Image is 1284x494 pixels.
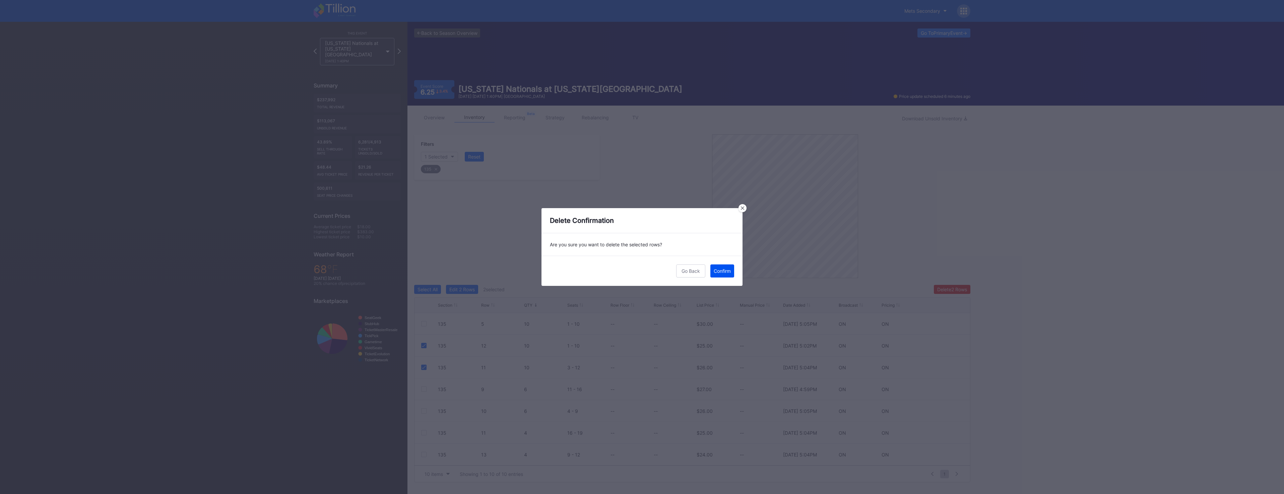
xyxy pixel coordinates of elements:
[541,208,743,233] div: Delete Confirmation
[676,264,705,277] button: Go Back
[541,233,743,256] div: Are you sure you want to delete the selected rows?
[682,268,700,274] div: Go Back
[714,268,731,274] div: Confirm
[710,264,734,277] button: Confirm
